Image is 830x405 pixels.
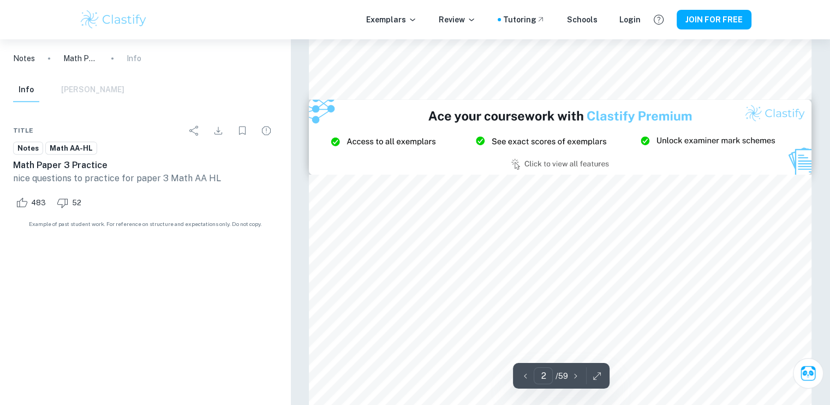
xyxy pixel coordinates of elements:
button: JOIN FOR FREE [677,10,751,29]
span: 483 [25,198,52,209]
a: Schools [567,14,598,26]
a: Tutoring [503,14,545,26]
p: Review [439,14,476,26]
span: 52 [66,198,87,209]
a: Login [619,14,641,26]
p: Math Paper 3 Practice [63,52,98,64]
p: / 59 [555,370,568,382]
p: Exemplars [366,14,417,26]
div: Dislike [54,194,87,211]
img: Ad [309,99,812,175]
h6: Math Paper 3 Practice [13,159,277,172]
div: Share [183,120,205,141]
a: Notes [13,52,35,64]
p: Info [127,52,141,64]
span: Title [13,126,33,135]
img: Clastify logo [79,9,148,31]
p: nice questions to practice for paper 3 Math AA HL [13,172,277,185]
span: Math AA-HL [46,143,97,154]
div: Bookmark [231,120,253,141]
a: Notes [13,141,43,155]
span: Example of past student work. For reference on structure and expectations only. Do not copy. [13,220,277,228]
button: Help and Feedback [649,10,668,29]
span: Notes [14,143,43,154]
div: Like [13,194,52,211]
div: Report issue [255,120,277,141]
a: Math AA-HL [45,141,97,155]
button: Ask Clai [793,358,823,389]
div: Download [207,120,229,141]
button: Info [13,78,39,102]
